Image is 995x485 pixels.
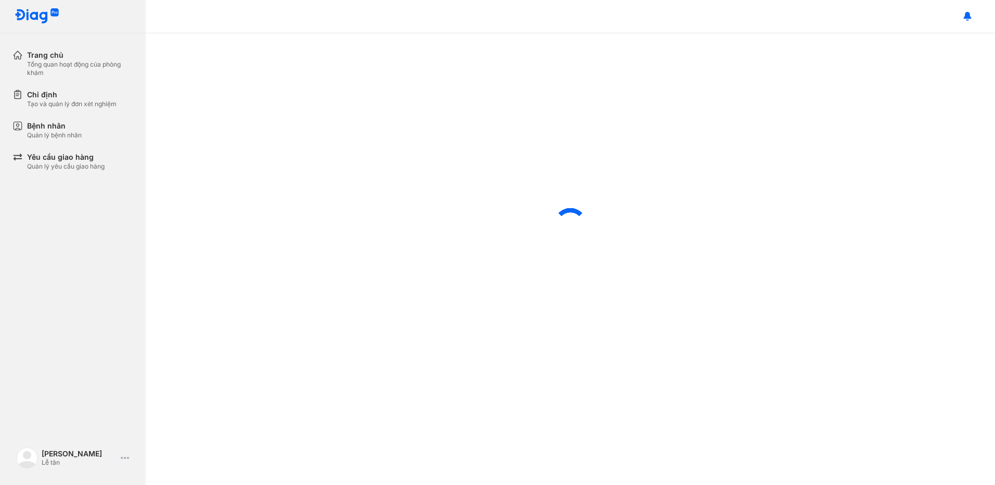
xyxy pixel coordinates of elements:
[17,448,37,468] img: logo
[27,131,82,139] div: Quản lý bệnh nhân
[15,8,59,24] img: logo
[27,152,105,162] div: Yêu cầu giao hàng
[27,50,133,60] div: Trang chủ
[27,60,133,77] div: Tổng quan hoạt động của phòng khám
[27,162,105,171] div: Quản lý yêu cầu giao hàng
[27,121,82,131] div: Bệnh nhân
[27,90,117,100] div: Chỉ định
[42,449,117,458] div: [PERSON_NAME]
[42,458,117,467] div: Lễ tân
[27,100,117,108] div: Tạo và quản lý đơn xét nghiệm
